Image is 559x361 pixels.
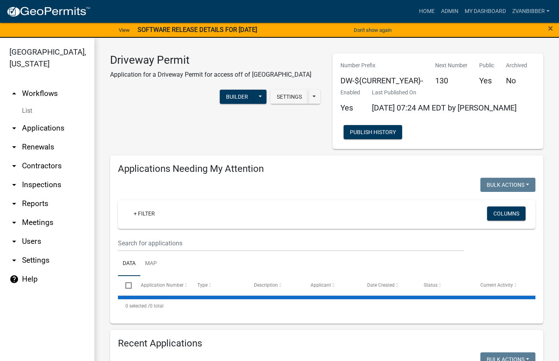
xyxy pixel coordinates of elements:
a: Home [416,4,438,19]
span: × [548,23,553,34]
a: Admin [438,4,462,19]
a: zvanbibber [509,4,553,19]
button: Publish History [344,125,402,139]
i: help [9,274,19,284]
strong: SOFTWARE RELEASE DETAILS FOR [DATE] [138,26,257,33]
h4: Recent Applications [118,338,535,349]
datatable-header-cell: Application Number [133,276,189,295]
datatable-header-cell: Current Activity [473,276,530,295]
wm-modal-confirm: Workflow Publish History [344,129,402,136]
span: [DATE] 07:24 AM EDT by [PERSON_NAME] [372,103,517,112]
button: Columns [487,206,526,221]
a: Data [118,251,140,276]
span: Status [424,282,438,288]
p: Application for a Driveway Permit for access off of [GEOGRAPHIC_DATA] [110,70,311,79]
p: Number Prefix [340,61,423,70]
span: Type [197,282,208,288]
a: Map [140,251,162,276]
i: arrow_drop_down [9,142,19,152]
h5: Yes [479,76,494,85]
datatable-header-cell: Select [118,276,133,295]
datatable-header-cell: Status [416,276,473,295]
datatable-header-cell: Description [246,276,303,295]
datatable-header-cell: Type [189,276,246,295]
p: Enabled [340,88,360,97]
i: arrow_drop_up [9,89,19,98]
i: arrow_drop_down [9,256,19,265]
a: View [116,24,133,37]
a: + Filter [127,206,161,221]
div: 0 total [118,296,535,316]
button: Don't show again [351,24,395,37]
span: Description [254,282,278,288]
datatable-header-cell: Date Created [360,276,416,295]
span: Applicant [311,282,331,288]
a: My Dashboard [462,4,509,19]
p: Public [479,61,494,70]
button: Close [548,24,553,33]
span: Date Created [367,282,395,288]
i: arrow_drop_down [9,218,19,227]
input: Search for applications [118,235,464,251]
p: Last Published On [372,88,517,97]
h5: DW-${CURRENT_YEAR}- [340,76,423,85]
h4: Applications Needing My Attention [118,163,535,175]
span: Current Activity [480,282,513,288]
datatable-header-cell: Applicant [303,276,360,295]
p: Archived [506,61,527,70]
p: Next Number [435,61,467,70]
i: arrow_drop_down [9,161,19,171]
button: Bulk Actions [480,178,535,192]
span: 0 selected / [125,303,150,309]
i: arrow_drop_down [9,237,19,246]
h5: 130 [435,76,467,85]
i: arrow_drop_down [9,180,19,190]
span: Application Number [141,282,184,288]
h5: No [506,76,527,85]
i: arrow_drop_down [9,199,19,208]
i: arrow_drop_down [9,123,19,133]
h5: Yes [340,103,360,112]
button: Settings [270,90,308,104]
h3: Driveway Permit [110,53,311,67]
button: Builder [220,90,254,104]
